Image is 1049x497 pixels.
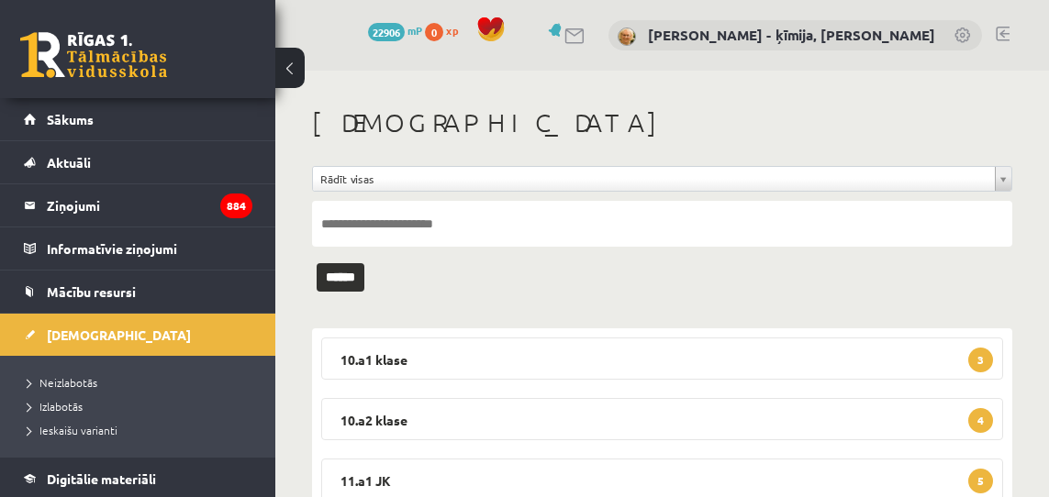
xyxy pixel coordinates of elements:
[28,423,117,437] span: Ieskaišu varianti
[24,227,252,270] a: Informatīvie ziņojumi
[648,26,935,44] a: [PERSON_NAME] - ķīmija, [PERSON_NAME]
[425,23,443,41] span: 0
[47,184,252,226] legend: Ziņojumi
[425,23,467,38] a: 0 xp
[28,398,257,414] a: Izlabotās
[368,23,422,38] a: 22906 mP
[313,167,1011,191] a: Rādīt visas
[446,23,458,38] span: xp
[47,470,156,487] span: Digitālie materiāli
[618,28,636,46] img: Dzintra Birska - ķīmija, ķīmija II
[24,98,252,140] a: Sākums
[312,107,1012,138] h1: [DEMOGRAPHIC_DATA]
[47,227,252,270] legend: Informatīvie ziņojumi
[220,193,252,218] i: 884
[968,469,993,493] span: 5
[47,283,136,300] span: Mācību resursi
[24,314,252,356] a: [DEMOGRAPHIC_DATA]
[47,111,94,127] span: Sākums
[24,271,252,313] a: Mācību resursi
[28,374,257,391] a: Neizlabotās
[24,184,252,226] a: Ziņojumi884
[968,348,993,372] span: 3
[47,326,191,343] span: [DEMOGRAPHIC_DATA]
[47,154,91,171] span: Aktuāli
[321,337,1003,380] legend: 10.a1 klase
[28,422,257,438] a: Ieskaišu varianti
[28,375,97,390] span: Neizlabotās
[28,399,83,414] span: Izlabotās
[24,141,252,183] a: Aktuāli
[320,167,988,191] span: Rādīt visas
[407,23,422,38] span: mP
[368,23,405,41] span: 22906
[968,408,993,433] span: 4
[20,32,167,78] a: Rīgas 1. Tālmācības vidusskola
[321,398,1003,440] legend: 10.a2 klase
